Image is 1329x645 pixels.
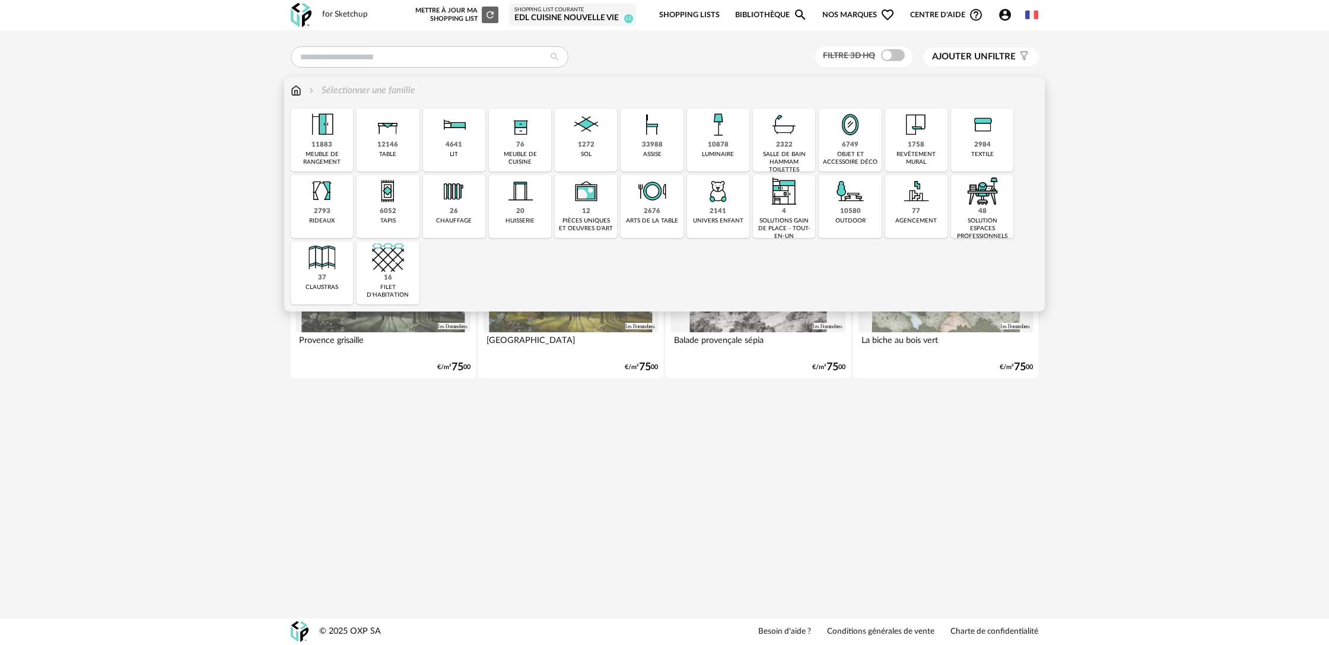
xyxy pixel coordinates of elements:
[582,207,590,216] div: 12
[504,175,536,207] img: Huiserie.png
[516,207,524,216] div: 20
[823,52,875,60] span: Filtre 3D HQ
[834,175,866,207] img: Outdoor.png
[437,363,470,371] div: €/m² 00
[306,242,338,274] img: Cloison.png
[379,151,396,158] div: table
[998,8,1012,22] span: Account Circle icon
[380,207,396,216] div: 6052
[702,175,734,207] img: UniversEnfant.png
[840,207,861,216] div: 10580
[309,217,335,225] div: rideaux
[438,109,470,141] img: Literie.png
[932,52,988,61] span: Ajouter un
[910,8,983,22] span: Centre d'aideHelp Circle Outline icon
[812,363,845,371] div: €/m² 00
[626,217,678,225] div: arts de la table
[966,175,999,207] img: espace-de-travail.png
[1016,51,1029,63] span: Filter icon
[505,217,535,225] div: huisserie
[446,141,462,150] div: 4641
[932,51,1016,63] span: filtre
[578,141,594,150] div: 1272
[311,141,332,150] div: 11883
[636,109,668,141] img: Assise.png
[900,109,932,141] img: Papier%20peint.png
[710,207,726,216] div: 2141
[450,151,458,158] div: lit
[639,363,651,371] span: 75
[504,109,536,141] img: Rangement.png
[306,175,338,207] img: Rideaux.png
[822,151,877,166] div: objet et accessoire déco
[570,175,602,207] img: UniqueOeuvre.png
[758,627,811,637] a: Besoin d'aide ?
[372,175,404,207] img: Tapis.png
[834,109,866,141] img: Miroir.png
[291,3,311,27] img: OXP
[735,1,807,29] a: BibliothèqueMagnify icon
[900,175,932,207] img: Agencement.png
[514,7,631,14] div: Shopping List courante
[966,109,999,141] img: Textile.png
[702,151,734,158] div: luminaire
[702,109,734,141] img: Luminaire.png
[842,141,859,150] div: 6749
[380,217,396,225] div: tapis
[756,217,812,240] div: solutions gain de place - tout-en-un
[314,207,330,216] div: 2793
[307,84,316,97] img: svg+xml;base64,PHN2ZyB3aWR0aD0iMTYiIGhlaWdodD0iMTYiIHZpZXdCb3g9IjAgMCAxNiAxNiIgZmlsbD0ibm9uZSIgeG...
[693,217,743,225] div: univers enfant
[450,207,458,216] div: 26
[319,626,381,637] div: © 2025 OXP SA
[636,175,668,207] img: ArtTable.png
[827,627,934,637] a: Conditions générales de vente
[978,207,987,216] div: 48
[624,14,633,23] span: 13
[436,217,472,225] div: chauffage
[558,217,613,233] div: pièces uniques et oeuvres d'art
[625,363,658,371] div: €/m² 00
[659,1,720,29] a: Shopping Lists
[484,332,658,356] div: [GEOGRAPHIC_DATA]
[1000,363,1033,371] div: €/m² 00
[492,151,548,166] div: meuble de cuisine
[322,9,368,20] div: for Sketchup
[581,151,592,158] div: sol
[969,8,983,22] span: Help Circle Outline icon
[291,84,301,97] img: svg+xml;base64,PHN2ZyB3aWR0aD0iMTYiIGhlaWdodD0iMTciIHZpZXdCb3g9IjAgMCAxNiAxNyIgZmlsbD0ibm9uZSIgeG...
[768,175,800,207] img: ToutEnUn.png
[908,141,924,150] div: 1758
[485,11,495,18] span: Refresh icon
[642,141,663,150] div: 33988
[438,175,470,207] img: Radiateur.png
[756,151,812,174] div: salle de bain hammam toilettes
[291,621,309,642] img: OXP
[1014,363,1026,371] span: 75
[360,284,415,299] div: filet d'habitation
[998,8,1018,22] span: Account Circle icon
[782,207,786,216] div: 4
[671,332,845,356] div: Balade provençale sépia
[644,207,660,216] div: 2676
[452,363,463,371] span: 75
[768,109,800,141] img: Salle%20de%20bain.png
[1025,8,1038,21] img: fr
[643,151,662,158] div: assise
[889,151,944,166] div: revêtement mural
[708,141,729,150] div: 10878
[372,242,404,274] img: filet.png
[835,217,866,225] div: outdoor
[912,207,920,216] div: 77
[826,363,838,371] span: 75
[377,141,398,150] div: 12146
[296,332,470,356] div: Provence grisaille
[570,109,602,141] img: Sol.png
[307,84,415,97] div: Sélectionner une famille
[950,627,1038,637] a: Charte de confidentialité
[384,274,392,282] div: 16
[974,141,991,150] div: 2984
[793,8,807,22] span: Magnify icon
[955,217,1010,240] div: solution espaces professionnels
[318,274,326,282] div: 37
